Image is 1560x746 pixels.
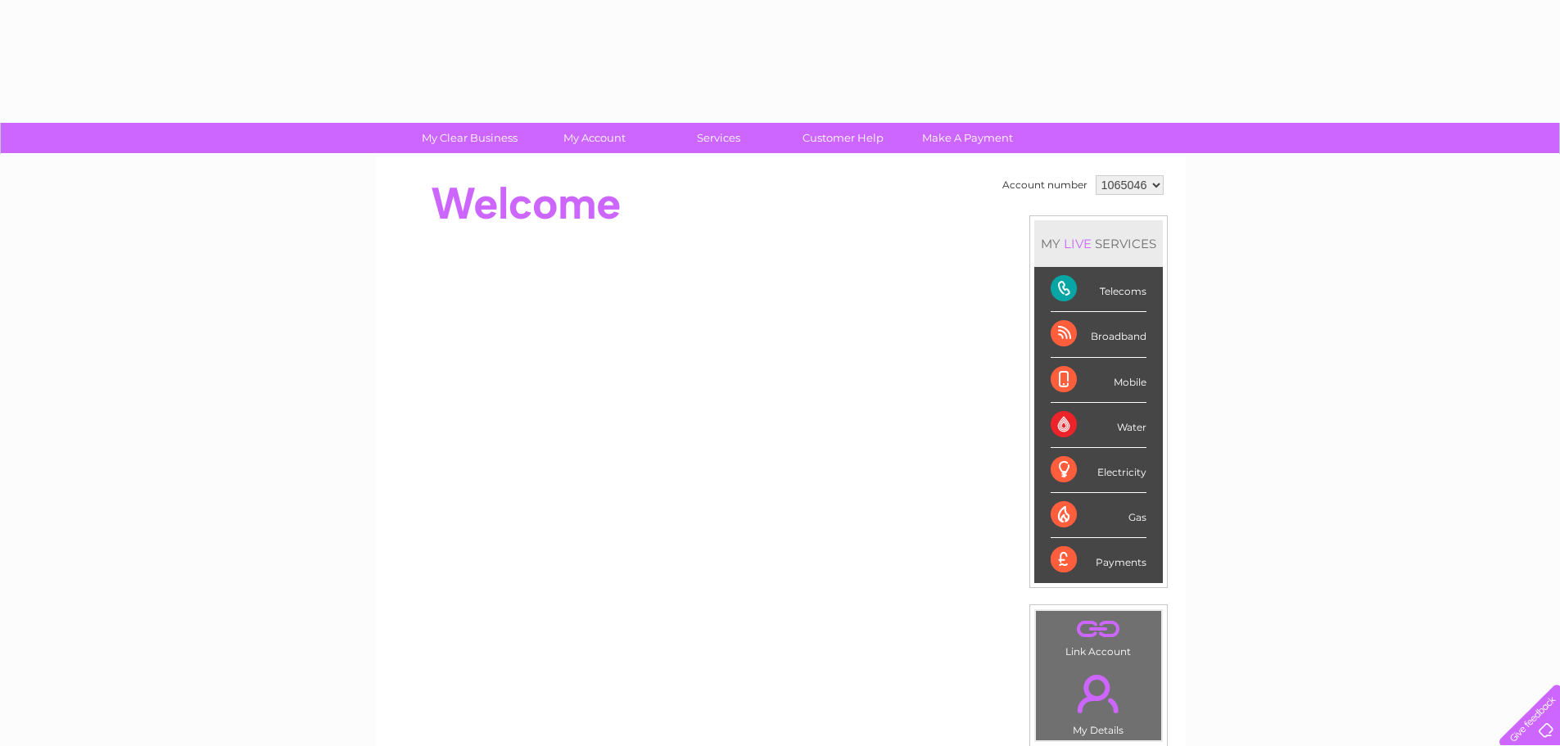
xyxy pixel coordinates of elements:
[1051,403,1146,448] div: Water
[998,171,1092,199] td: Account number
[1034,220,1163,267] div: MY SERVICES
[900,123,1035,153] a: Make A Payment
[1035,610,1162,662] td: Link Account
[1051,538,1146,582] div: Payments
[1051,493,1146,538] div: Gas
[1051,448,1146,493] div: Electricity
[1051,267,1146,312] div: Telecoms
[1051,312,1146,357] div: Broadband
[651,123,786,153] a: Services
[1040,615,1157,644] a: .
[527,123,662,153] a: My Account
[1035,661,1162,741] td: My Details
[775,123,911,153] a: Customer Help
[402,123,537,153] a: My Clear Business
[1060,236,1095,251] div: LIVE
[1040,665,1157,722] a: .
[1051,358,1146,403] div: Mobile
